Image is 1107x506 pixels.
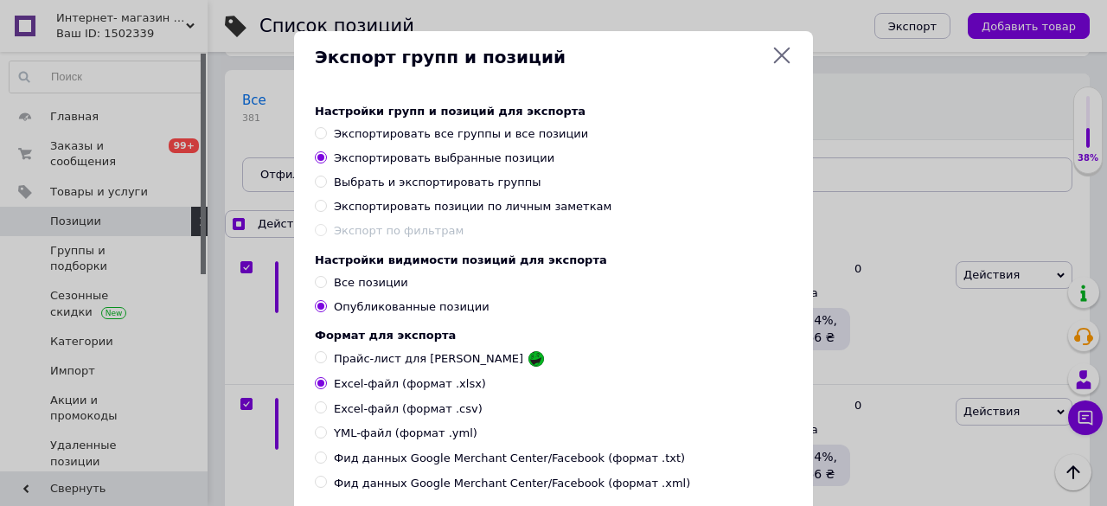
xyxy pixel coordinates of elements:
[334,151,554,164] span: Экспортировать выбранные позиции
[334,276,408,289] span: Все позиции
[334,200,611,213] span: Экспортировать позиции по личным заметкам
[315,105,792,118] div: Настройки групп и позиций для экспорта
[334,127,588,140] span: Экспортировать все группы и все позиции
[334,376,486,392] span: Excel-файл (формат .xlsx)
[315,45,765,70] span: Экспорт групп и позиций
[315,329,792,342] div: Формат для экспорта
[334,224,464,237] span: Экспорт по фильтрам
[334,300,490,313] span: Опубликованные позиции
[315,253,792,266] div: Настройки видимости позиций для экспорта
[334,476,690,491] span: Фид данных Google Merchant Center/Facebook (формат .xml)
[334,426,477,441] span: YML-файл (формат .yml)
[334,451,685,466] span: Фид данных Google Merchant Center/Facebook (формат .txt)
[334,351,523,367] span: Прайс-лист для [PERSON_NAME]
[334,401,483,417] span: Excel-файл (формат .csv)
[334,176,541,189] span: Выбрать и экспортировать группы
